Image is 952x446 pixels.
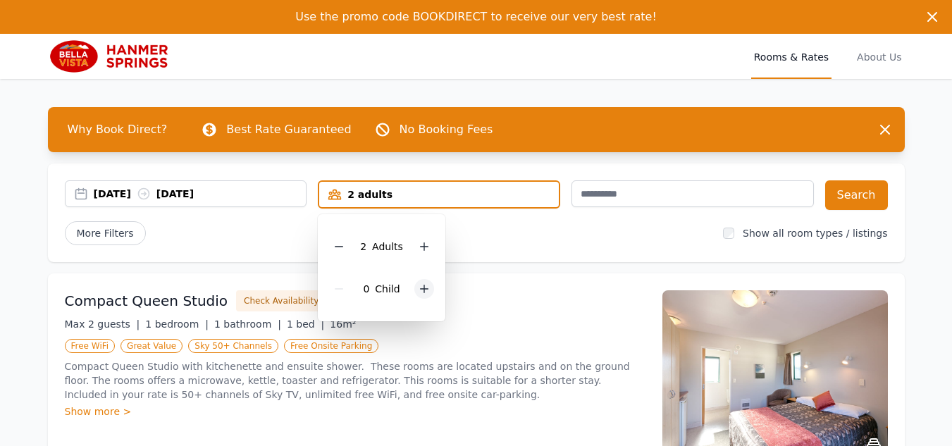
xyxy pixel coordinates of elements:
[295,10,657,23] span: Use the promo code BOOKDIRECT to receive our very best rate!
[751,34,832,79] a: Rooms & Rates
[65,318,140,330] span: Max 2 guests |
[236,290,326,311] button: Check Availability
[400,121,493,138] p: No Booking Fees
[65,339,116,353] span: Free WiFi
[854,34,904,79] a: About Us
[120,339,183,353] span: Great Value
[375,283,400,295] span: Child
[56,116,179,144] span: Why Book Direct?
[330,318,356,330] span: 16m²
[372,241,403,252] span: Adult s
[145,318,209,330] span: 1 bedroom |
[65,359,645,402] p: Compact Queen Studio with kitchenette and ensuite shower. These rooms are located upstairs and on...
[360,241,366,252] span: 2
[226,121,351,138] p: Best Rate Guaranteed
[65,404,645,419] div: Show more >
[319,187,559,202] div: 2 adults
[214,318,281,330] span: 1 bathroom |
[188,339,278,353] span: Sky 50+ Channels
[65,291,228,311] h3: Compact Queen Studio
[48,39,184,73] img: Bella Vista Hanmer Springs
[743,228,887,239] label: Show all room types / listings
[94,187,307,201] div: [DATE] [DATE]
[284,339,378,353] span: Free Onsite Parking
[287,318,324,330] span: 1 bed |
[825,180,888,210] button: Search
[65,221,146,245] span: More Filters
[363,283,369,295] span: 0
